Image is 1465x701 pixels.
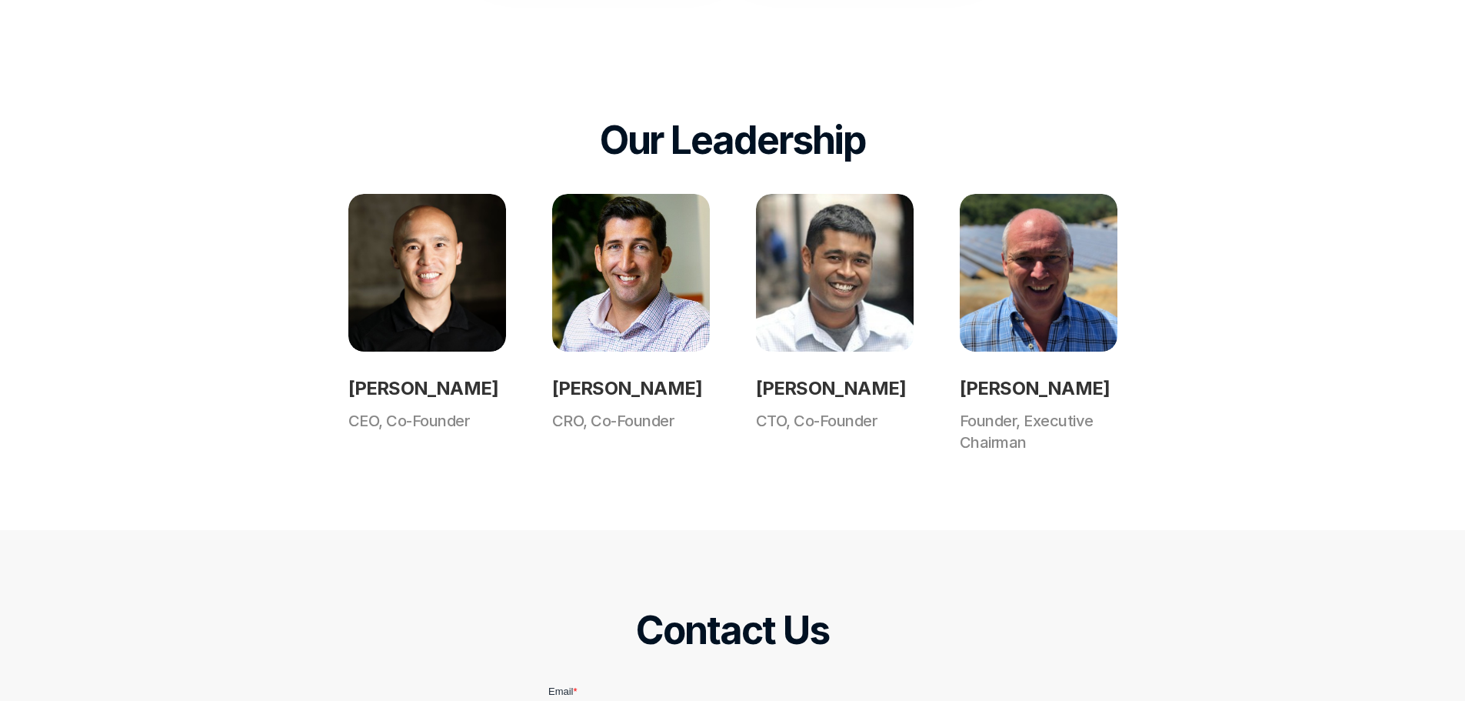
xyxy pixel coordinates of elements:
[756,410,914,432] h3: CTO, Co-Founder
[552,410,710,432] h3: CRO, Co-Founder
[348,375,506,402] h2: [PERSON_NAME]
[552,375,710,402] h2: [PERSON_NAME]
[960,375,1117,402] h2: [PERSON_NAME]
[636,607,828,653] h2: Contact Us
[600,117,866,163] h2: Our Leadership
[960,410,1117,453] h3: Founder, Executive Chairman
[1388,627,1465,701] iframe: Chat Widget
[348,410,506,432] h3: CEO, Co-Founder
[756,375,914,402] h2: [PERSON_NAME]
